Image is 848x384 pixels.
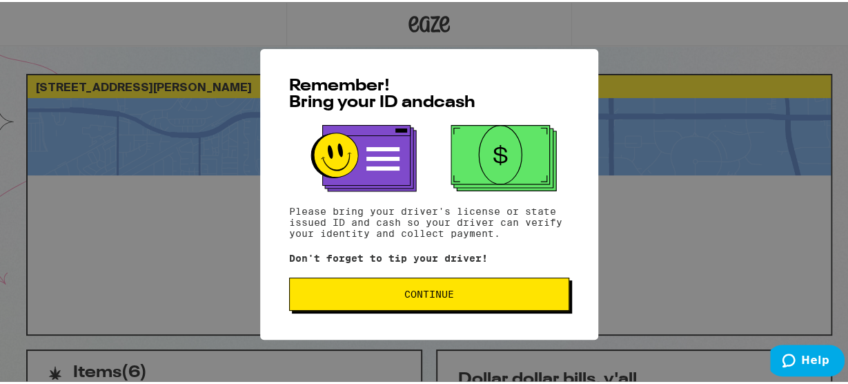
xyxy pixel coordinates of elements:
[289,76,475,109] span: Remember! Bring your ID and cash
[289,204,569,237] p: Please bring your driver's license or state issued ID and cash so your driver can verify your ide...
[404,287,454,297] span: Continue
[289,276,569,309] button: Continue
[289,251,569,262] p: Don't forget to tip your driver!
[770,343,845,377] iframe: Opens a widget where you can find more information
